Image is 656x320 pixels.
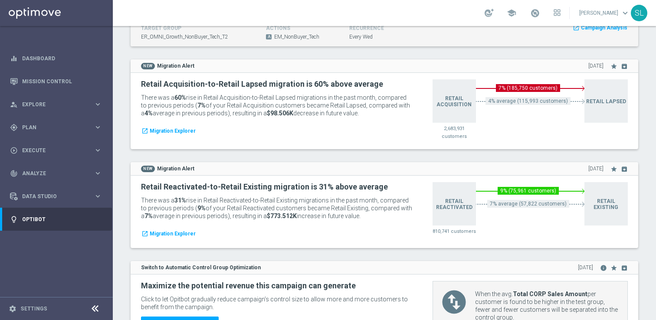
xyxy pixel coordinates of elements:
button: gps_fixed Plan keyboard_arrow_right [10,124,102,131]
i: archive [621,166,628,173]
i: info [600,264,607,271]
span: Data Studio [22,194,94,199]
h4: Retail Lapsed [584,98,628,104]
i: keyboard_arrow_right [94,169,102,177]
button: star [608,261,617,271]
button: archive [619,59,628,70]
p: 7% (185,750 customers) [496,84,560,92]
h4: Retail Existing [584,198,628,210]
p: There was a rise in Retail Acquisition-to-Retail Lapsed migrations in the past month, compared to... [141,94,413,117]
span: EM_NonBuyer_Tech [274,33,319,41]
span: A [266,34,272,39]
b: 9% [197,205,206,212]
i: archive [621,264,628,271]
p: 810,741 customers [433,228,476,235]
h4: recurrence [349,25,420,31]
button: play_circle_outline Execute keyboard_arrow_right [10,147,102,154]
h2: Maximize the potential revenue this campaign can generate [141,281,413,291]
i: lightbulb [10,216,18,223]
i: star [610,166,617,173]
p: There was a rise in Retail Reactivated-to-Retail Existing migrations in the past month, compared ... [141,196,413,220]
button: person_search Explore keyboard_arrow_right [10,101,102,108]
span: Migration Explorer [150,127,196,135]
h4: actions [266,25,336,31]
i: track_changes [10,170,18,177]
button: archive [619,162,628,173]
b: Total CORP Sales Amount [513,291,587,297]
i: person_search [10,101,18,108]
b: 7% [197,102,206,109]
p: 9% (75,961 customers) [498,187,559,195]
div: Optibot [10,208,102,231]
div: SL [631,5,647,21]
button: star [610,162,617,173]
i: star [610,63,617,70]
div: Data Studio [10,193,94,200]
span: Execute [22,148,94,153]
div: Analyze [10,170,94,177]
div: Mission Control [10,70,102,93]
i: launch [573,24,580,32]
a: [PERSON_NAME]keyboard_arrow_down [578,7,631,20]
b: 4% [144,110,153,117]
b: 31% [174,197,186,204]
button: star [610,59,617,70]
span: Analyze [22,171,94,176]
strong: Migration Alert [157,166,194,172]
div: Execute [10,147,94,154]
i: archive [621,63,628,70]
b: 60% [174,94,186,101]
i: keyboard_arrow_right [94,100,102,108]
span: NEW [141,63,155,69]
div: Dashboard [10,47,102,70]
b: $773.512K [267,212,297,219]
div: Explore [10,101,94,108]
i: settings [9,305,16,313]
p: 4% average (115,993 customers) [485,97,571,105]
span: keyboard_arrow_down [620,8,630,18]
h2: Retail Reactivated-to-Retail Existing migration is 31% above average [141,182,413,192]
strong: Switch to Automatic Control Group Optimization [141,264,261,271]
button: info [600,261,607,271]
strong: Migration Alert [157,63,194,69]
h4: Retail Acquisition [433,95,476,108]
a: Mission Control [22,70,102,93]
button: equalizer Dashboard [10,55,102,62]
i: play_circle_outline [10,147,18,154]
span: NEW [141,166,155,172]
p: 2,683,931 customers [433,125,476,140]
i: launch [141,127,148,135]
i: keyboard_arrow_right [94,146,102,154]
span: Campaign Analysis [581,24,627,32]
span: school [507,8,516,18]
button: lightbulb Optibot [10,216,102,223]
button: Data Studio keyboard_arrow_right [10,193,102,200]
span: Migration Explorer [150,230,196,238]
i: gps_fixed [10,124,18,131]
b: 7% [144,212,153,219]
button: archive [619,261,628,271]
p: 7% average (57,822 customers) [487,200,569,208]
span: Plan [22,125,94,130]
span: [DATE] [578,264,593,271]
span: [DATE] [588,62,604,70]
button: track_changes Analyze keyboard_arrow_right [10,170,102,177]
span: Every Wed [349,33,373,41]
i: keyboard_arrow_right [94,192,102,200]
b: $98.506K [267,110,293,117]
a: Optibot [22,208,102,231]
p: Click to let Opitbot gradually reduce campaign’s control size to allow more and more customers to... [141,295,413,311]
button: Mission Control [10,78,102,85]
a: Settings [21,306,47,311]
div: Plan [10,124,94,131]
h4: Retail Reactivated [433,198,476,210]
i: equalizer [10,55,18,62]
h2: Retail Acquisition-to-Retail Lapsed migration is 60% above average [141,79,413,89]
